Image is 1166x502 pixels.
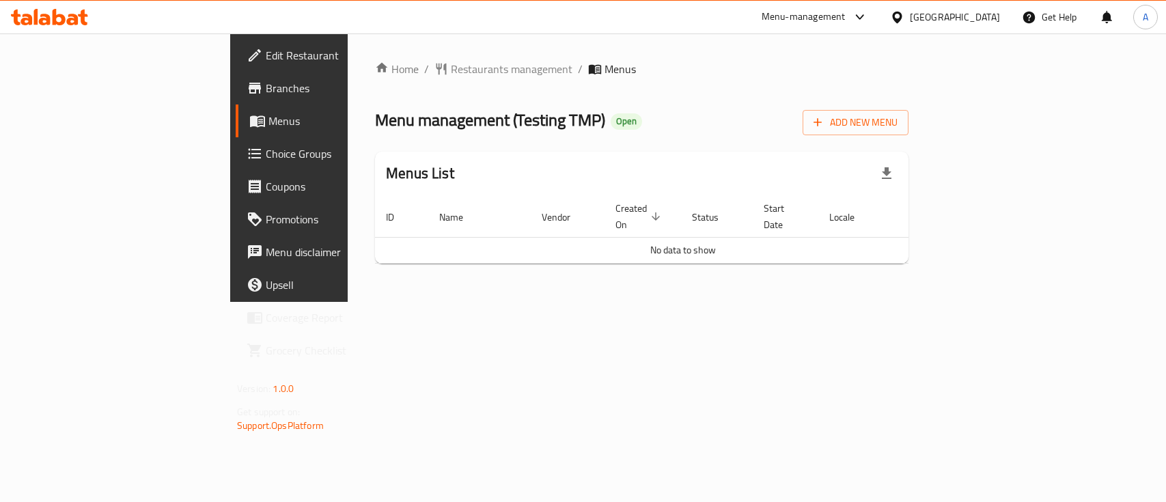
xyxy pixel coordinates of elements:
span: Add New Menu [814,114,898,131]
span: Get support on: [237,403,300,421]
div: Export file [870,157,903,190]
a: Coverage Report [236,301,425,334]
span: No data to show [650,241,716,259]
span: Edit Restaurant [266,47,414,64]
span: Name [439,209,481,225]
button: Add New Menu [803,110,908,135]
span: A [1143,10,1148,25]
span: Choice Groups [266,145,414,162]
span: Branches [266,80,414,96]
a: Grocery Checklist [236,334,425,367]
span: Upsell [266,277,414,293]
li: / [424,61,429,77]
li: / [578,61,583,77]
a: Edit Restaurant [236,39,425,72]
span: Status [692,209,736,225]
div: Open [611,113,642,130]
span: Coupons [266,178,414,195]
span: Menu management ( Testing TMP ) [375,104,605,135]
a: Choice Groups [236,137,425,170]
span: Version: [237,380,270,398]
a: Menus [236,104,425,137]
a: Promotions [236,203,425,236]
span: Menu disclaimer [266,244,414,260]
span: Grocery Checklist [266,342,414,359]
span: Vendor [542,209,588,225]
span: Menus [268,113,414,129]
span: Promotions [266,211,414,227]
span: Restaurants management [451,61,572,77]
div: [GEOGRAPHIC_DATA] [910,10,1000,25]
div: Menu-management [762,9,846,25]
span: ID [386,209,412,225]
span: Coverage Report [266,309,414,326]
span: Created On [615,200,665,233]
nav: breadcrumb [375,61,908,77]
span: Locale [829,209,872,225]
span: Start Date [764,200,802,233]
th: Actions [889,196,991,238]
a: Menu disclaimer [236,236,425,268]
a: Restaurants management [434,61,572,77]
a: Support.OpsPlatform [237,417,324,434]
span: Open [611,115,642,127]
a: Upsell [236,268,425,301]
h2: Menus List [386,163,454,184]
a: Coupons [236,170,425,203]
span: 1.0.0 [273,380,294,398]
table: enhanced table [375,196,991,264]
span: Menus [605,61,636,77]
a: Branches [236,72,425,104]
